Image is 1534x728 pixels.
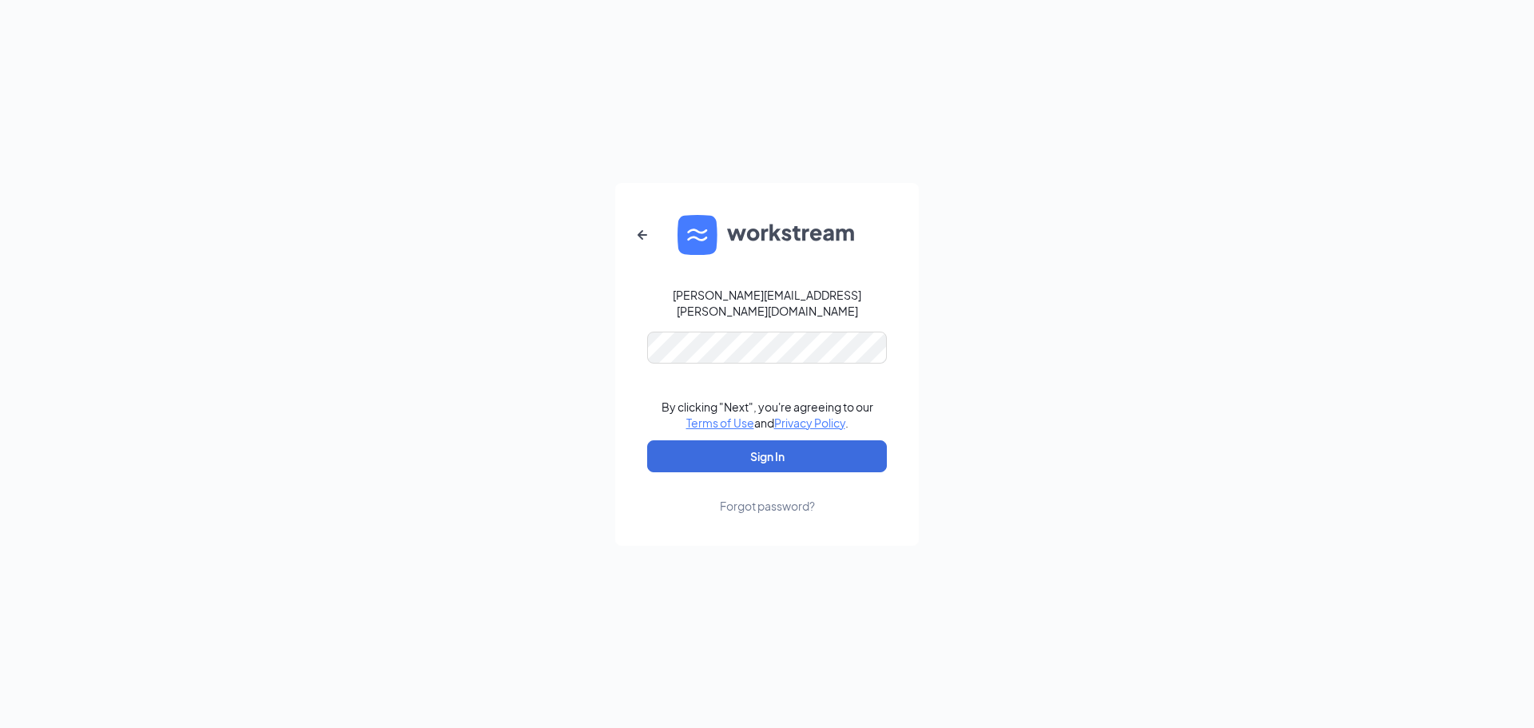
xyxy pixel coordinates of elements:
a: Forgot password? [720,472,815,514]
svg: ArrowLeftNew [633,225,652,245]
img: WS logo and Workstream text [678,215,856,255]
button: ArrowLeftNew [623,216,662,254]
a: Privacy Policy [774,416,845,430]
div: [PERSON_NAME][EMAIL_ADDRESS][PERSON_NAME][DOMAIN_NAME] [647,287,887,319]
div: By clicking "Next", you're agreeing to our and . [662,399,873,431]
button: Sign In [647,440,887,472]
a: Terms of Use [686,416,754,430]
div: Forgot password? [720,498,815,514]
